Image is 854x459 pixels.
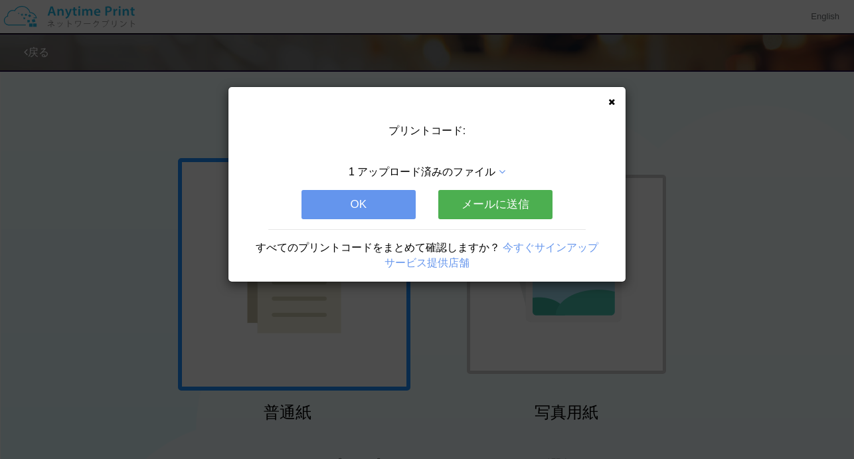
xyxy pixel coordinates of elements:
[503,242,598,253] a: 今すぐサインアップ
[256,242,500,253] span: すべてのプリントコードをまとめて確認しますか？
[301,190,416,219] button: OK
[349,166,495,177] span: 1 アップロード済みのファイル
[384,257,470,268] a: サービス提供店舗
[388,125,466,136] span: プリントコード:
[438,190,553,219] button: メールに送信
